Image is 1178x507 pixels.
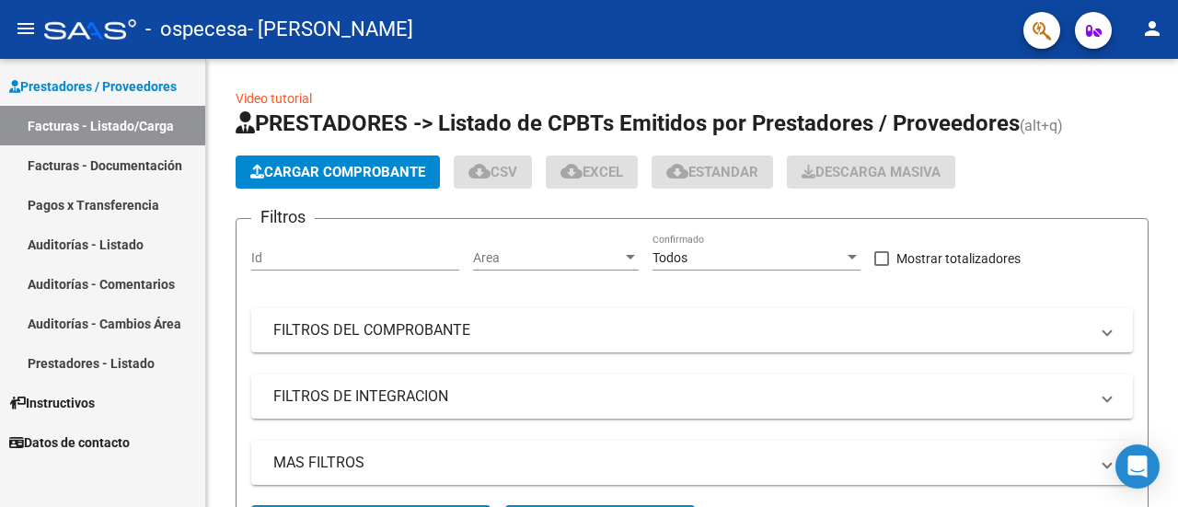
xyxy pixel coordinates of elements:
mat-panel-title: MAS FILTROS [273,453,1089,473]
mat-expansion-panel-header: FILTROS DEL COMPROBANTE [251,308,1133,352]
button: Cargar Comprobante [236,156,440,189]
span: Area [473,250,622,266]
span: EXCEL [560,164,623,180]
mat-expansion-panel-header: MAS FILTROS [251,441,1133,485]
button: EXCEL [546,156,638,189]
mat-panel-title: FILTROS DEL COMPROBANTE [273,320,1089,340]
button: CSV [454,156,532,189]
button: Descarga Masiva [787,156,955,189]
span: - [PERSON_NAME] [248,9,413,50]
mat-icon: cloud_download [666,160,688,182]
mat-panel-title: FILTROS DE INTEGRACION [273,386,1089,407]
mat-expansion-panel-header: FILTROS DE INTEGRACION [251,374,1133,419]
div: Open Intercom Messenger [1115,444,1160,489]
span: - ospecesa [145,9,248,50]
span: Instructivos [9,393,95,413]
mat-icon: cloud_download [560,160,583,182]
span: Todos [653,250,687,265]
span: (alt+q) [1020,117,1063,134]
h3: Filtros [251,204,315,230]
span: CSV [468,164,517,180]
mat-icon: cloud_download [468,160,491,182]
mat-icon: menu [15,17,37,40]
span: Mostrar totalizadores [896,248,1021,270]
span: PRESTADORES -> Listado de CPBTs Emitidos por Prestadores / Proveedores [236,110,1020,136]
span: Cargar Comprobante [250,164,425,180]
app-download-masive: Descarga masiva de comprobantes (adjuntos) [787,156,955,189]
span: Estandar [666,164,758,180]
span: Descarga Masiva [802,164,941,180]
button: Estandar [652,156,773,189]
span: Datos de contacto [9,432,130,453]
a: Video tutorial [236,91,312,106]
span: Prestadores / Proveedores [9,76,177,97]
mat-icon: person [1141,17,1163,40]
